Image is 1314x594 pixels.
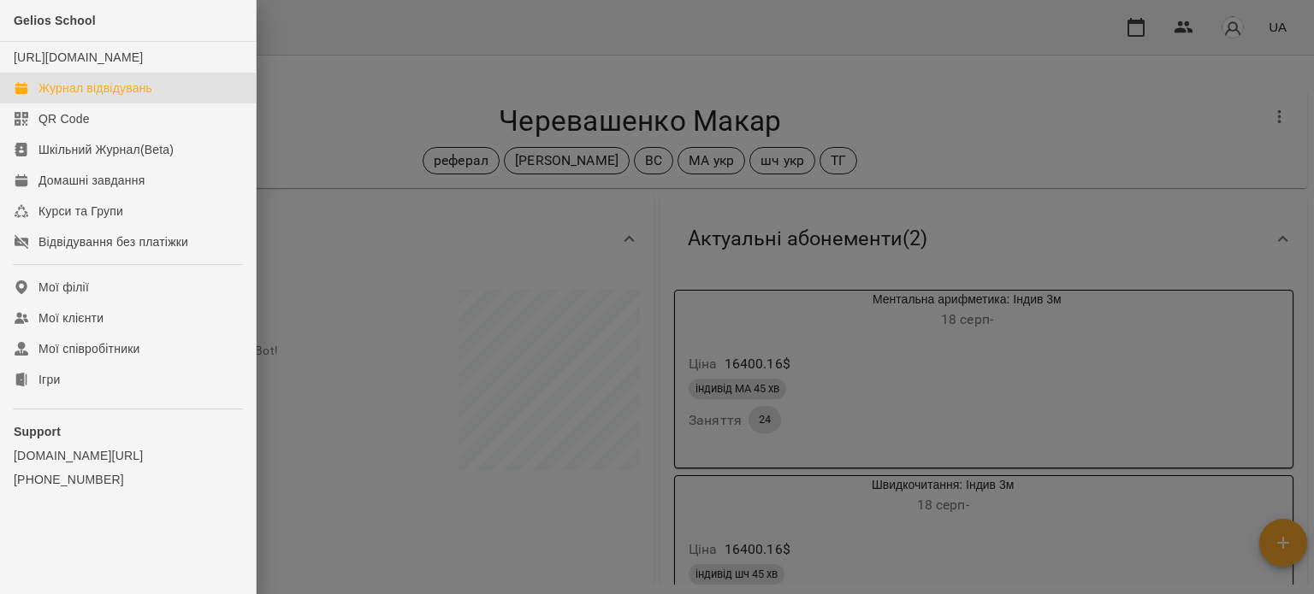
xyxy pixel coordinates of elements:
span: Gelios School [14,14,96,27]
div: Відвідування без платіжки [38,233,188,250]
div: Домашні завдання [38,172,145,189]
div: Мої клієнти [38,309,104,326]
a: [URL][DOMAIN_NAME] [14,50,143,64]
p: Support [14,423,242,440]
div: Ігри [38,371,60,388]
div: Курси та Групи [38,203,123,220]
a: [DOMAIN_NAME][URL] [14,447,242,464]
div: Мої співробітники [38,340,140,357]
div: Шкільний Журнал(Beta) [38,141,174,158]
div: QR Code [38,110,90,127]
div: Журнал відвідувань [38,79,152,97]
a: [PHONE_NUMBER] [14,471,242,488]
div: Мої філії [38,279,89,296]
